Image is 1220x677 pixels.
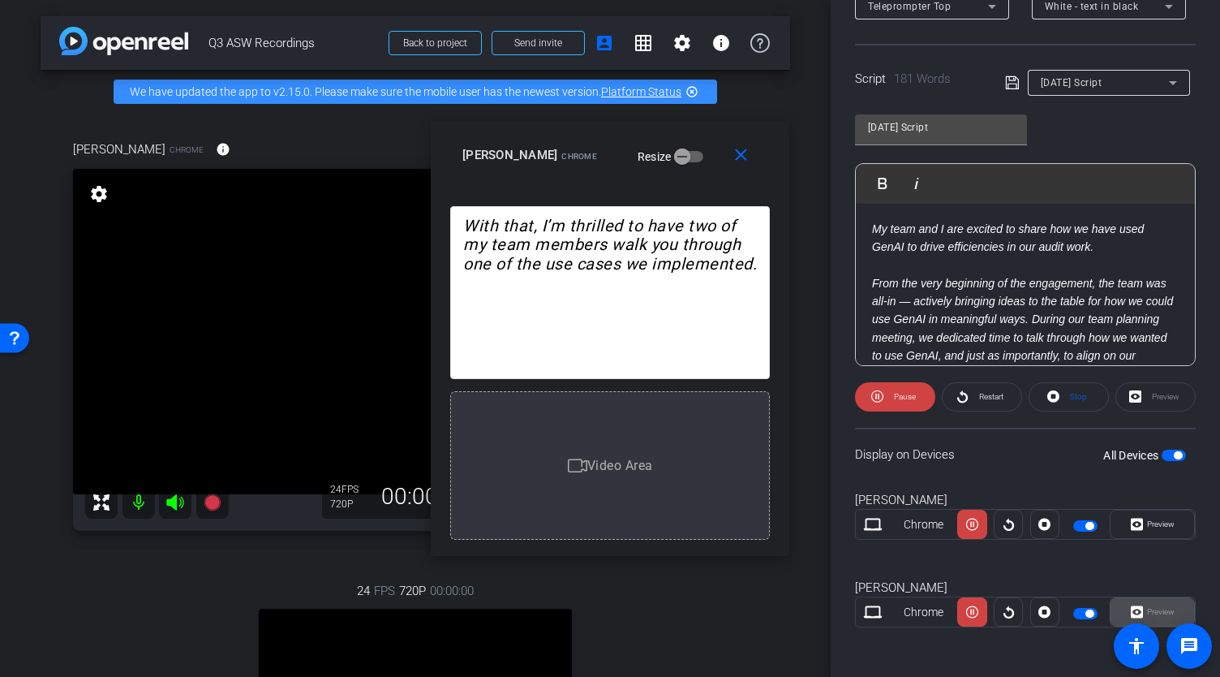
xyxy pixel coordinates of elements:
[872,277,1173,399] em: From the very beginning of the engagement, the team was all-in — actively bringing ideas to the t...
[114,80,717,104] div: We have updated the app to v2.15.0. Please make sure the mobile user has the newest version.
[216,142,230,157] mat-icon: info
[357,582,370,600] span: 24
[73,140,165,158] span: [PERSON_NAME]
[731,145,751,166] mat-icon: close
[855,579,1196,597] div: [PERSON_NAME]
[890,516,958,533] div: Chrome
[59,27,188,55] img: app-logo
[868,118,1014,137] input: Title
[855,70,982,88] div: Script
[208,27,379,59] span: Q3 ASW Recordings
[901,167,932,200] button: Italic (Ctrl+I)
[514,37,562,50] span: Send invite
[399,582,426,600] span: 720P
[1070,392,1087,401] span: Stop
[1127,636,1146,656] mat-icon: accessibility
[88,184,110,204] mat-icon: settings
[1041,77,1102,88] span: [DATE] Script
[894,71,951,86] span: 181 Words
[371,483,479,511] div: 00:00:00
[170,144,204,156] span: Chrome
[342,484,359,495] span: FPS
[330,483,371,496] div: 24
[711,33,731,53] mat-icon: info
[403,37,467,49] span: Back to project
[634,33,653,53] mat-icon: grid_on
[685,85,698,98] mat-icon: highlight_off
[430,582,474,600] span: 00:00:00
[463,216,757,274] em: With that, I’m thrilled to have two of my team members walk you through one of the use cases we i...
[638,149,675,165] label: Resize
[462,148,557,162] span: [PERSON_NAME]
[855,428,1196,481] div: Display on Devices
[1045,1,1139,12] span: White - text in black
[1147,520,1175,528] span: Preview
[587,457,653,472] span: Video Area
[855,491,1196,510] div: [PERSON_NAME]
[872,222,1144,253] i: My team and I are excited to share how we have used GenAI to drive efficiencies in our audit work.
[374,582,395,600] span: FPS
[595,33,614,53] mat-icon: account_box
[979,392,1003,401] span: Restart
[1103,447,1162,464] label: All Devices
[672,33,692,53] mat-icon: settings
[601,85,681,98] a: Platform Status
[330,498,371,511] div: 720P
[894,392,916,401] span: Pause
[868,1,951,12] span: Teleprompter Top
[1179,636,1199,656] mat-icon: message
[561,152,597,161] span: Chrome
[890,604,958,621] div: Chrome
